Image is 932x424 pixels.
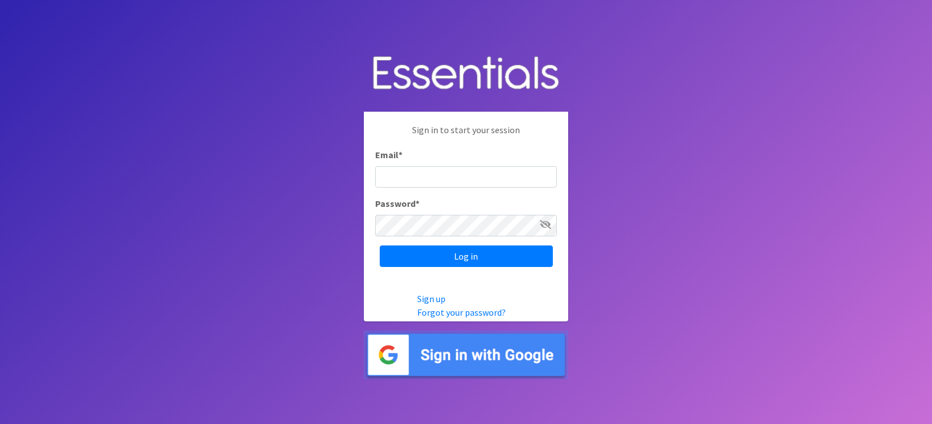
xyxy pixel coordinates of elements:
p: Sign in to start your session [375,123,557,148]
label: Email [375,148,402,162]
label: Password [375,197,419,210]
a: Sign up [417,293,446,304]
input: Log in [380,245,553,267]
a: Forgot your password? [417,307,506,318]
img: Human Essentials [364,45,568,103]
abbr: required [415,198,419,209]
img: Sign in with Google [364,330,568,380]
abbr: required [398,149,402,160]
